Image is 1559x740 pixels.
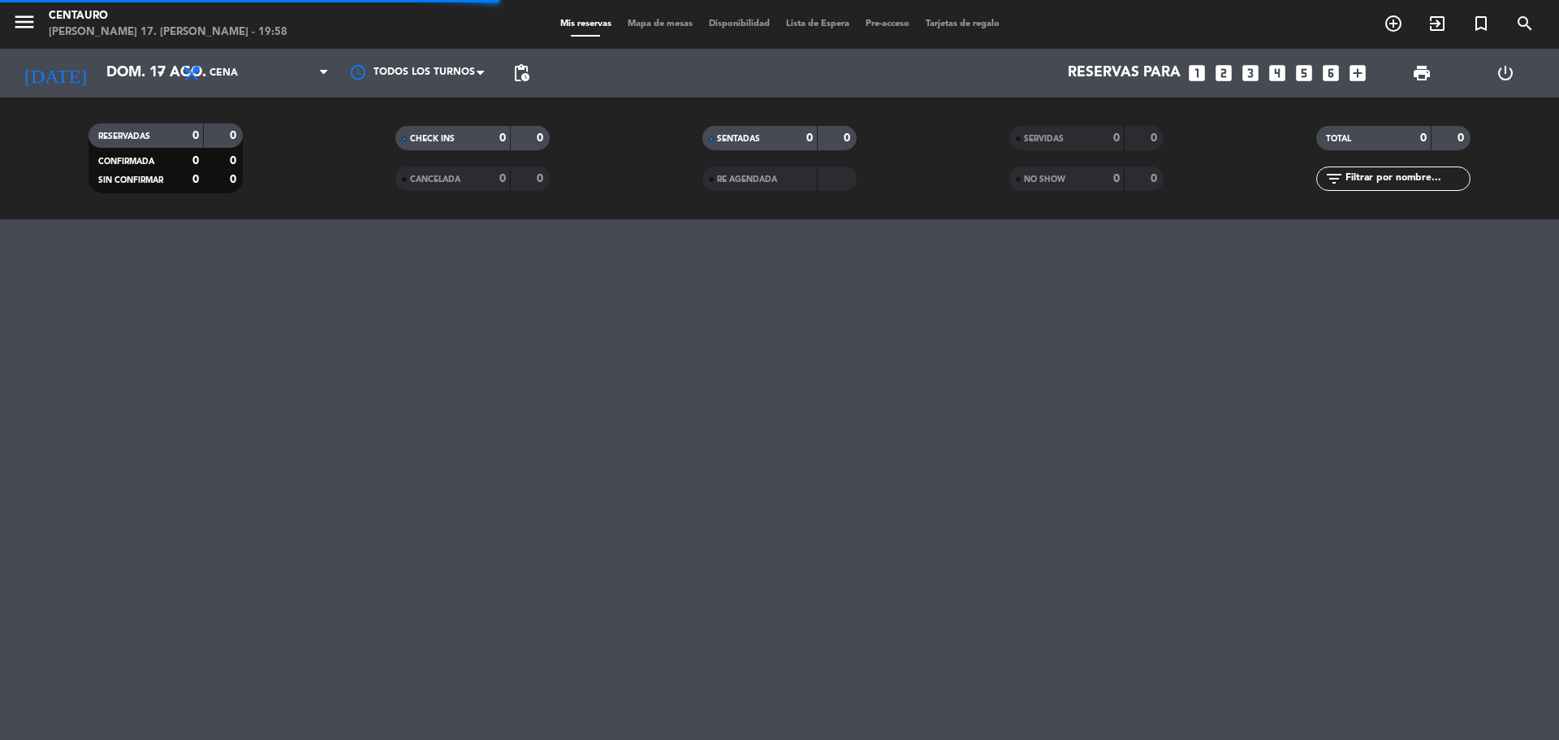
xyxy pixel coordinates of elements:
i: [DATE] [12,55,98,91]
span: print [1412,63,1432,83]
i: looks_3 [1240,63,1261,84]
span: TOTAL [1326,135,1351,143]
strong: 0 [537,173,546,184]
strong: 0 [230,174,240,185]
i: exit_to_app [1427,14,1447,33]
strong: 0 [1151,132,1160,144]
strong: 0 [230,130,240,141]
span: Mis reservas [552,19,620,28]
strong: 0 [1420,132,1427,144]
strong: 0 [1458,132,1467,144]
span: CHECK INS [410,135,455,143]
i: menu [12,10,37,34]
span: SENTADAS [717,135,760,143]
i: looks_4 [1267,63,1288,84]
div: Centauro [49,8,287,24]
span: SIN CONFIRMAR [98,176,163,184]
strong: 0 [192,130,199,141]
span: Cena [209,67,238,79]
span: Reservas para [1068,65,1181,81]
strong: 0 [1113,132,1120,144]
span: Pre-acceso [857,19,918,28]
button: menu [12,10,37,40]
i: looks_5 [1293,63,1315,84]
i: arrow_drop_down [151,63,171,83]
strong: 0 [806,132,813,144]
i: add_box [1347,63,1368,84]
i: power_settings_new [1496,63,1515,83]
i: looks_6 [1320,63,1341,84]
span: RE AGENDADA [717,175,777,184]
strong: 0 [230,155,240,167]
strong: 0 [537,132,546,144]
span: Mapa de mesas [620,19,701,28]
strong: 0 [1113,173,1120,184]
i: looks_one [1186,63,1207,84]
span: pending_actions [512,63,531,83]
div: LOG OUT [1463,49,1547,97]
span: Disponibilidad [701,19,778,28]
i: filter_list [1324,169,1344,188]
span: NO SHOW [1024,175,1065,184]
i: looks_two [1213,63,1234,84]
strong: 0 [499,173,506,184]
span: Tarjetas de regalo [918,19,1008,28]
i: add_circle_outline [1384,14,1403,33]
i: search [1515,14,1535,33]
span: Lista de Espera [778,19,857,28]
strong: 0 [1151,173,1160,184]
strong: 0 [844,132,853,144]
input: Filtrar por nombre... [1344,170,1470,188]
strong: 0 [192,174,199,185]
span: CONFIRMADA [98,158,154,166]
div: [PERSON_NAME] 17. [PERSON_NAME] - 19:58 [49,24,287,41]
span: SERVIDAS [1024,135,1064,143]
span: RESERVADAS [98,132,150,141]
strong: 0 [499,132,506,144]
span: CANCELADA [410,175,460,184]
i: turned_in_not [1471,14,1491,33]
strong: 0 [192,155,199,167]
